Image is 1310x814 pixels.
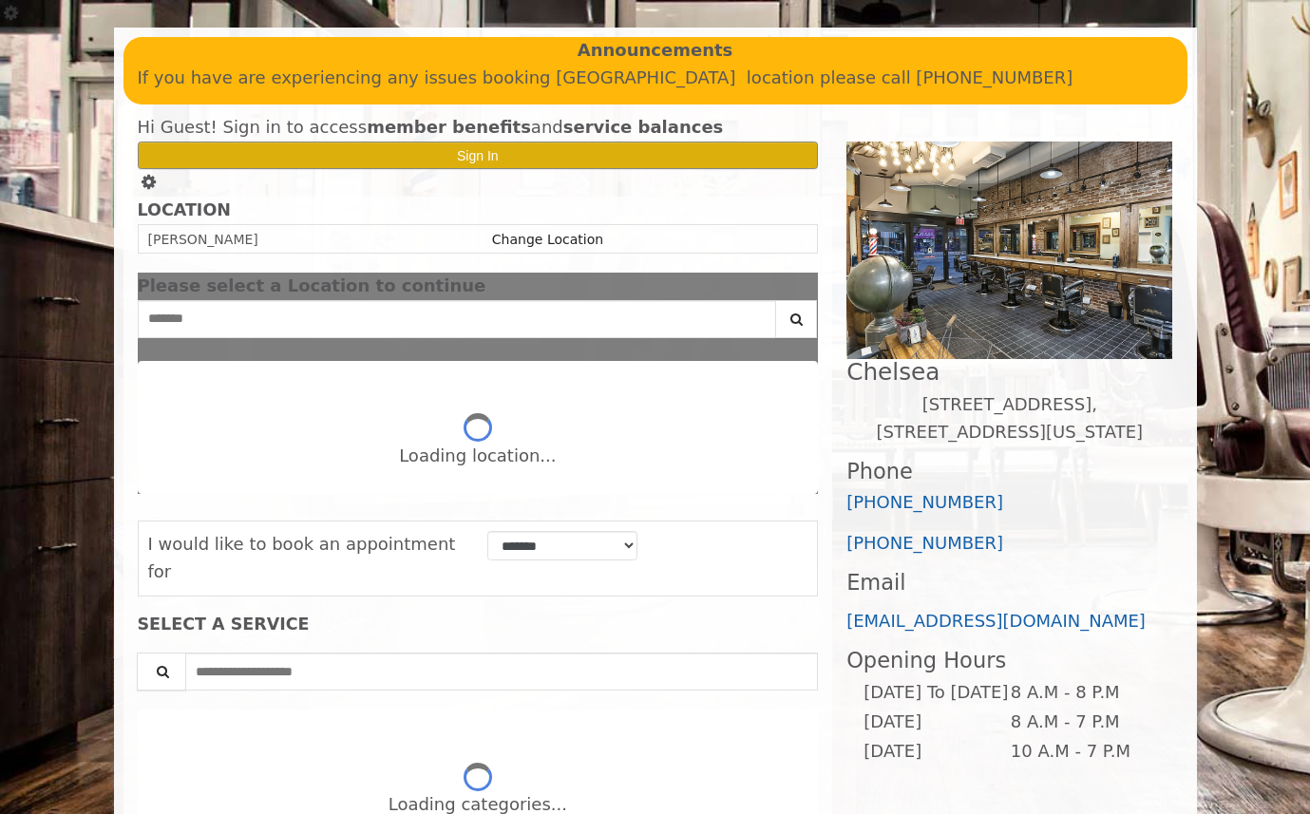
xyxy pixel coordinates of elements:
td: 10 A.M - 7 P.M [1010,737,1157,767]
td: [DATE] To [DATE] [863,678,1009,708]
button: Sign In [138,142,819,169]
span: [PERSON_NAME] [148,232,258,247]
div: Loading location... [399,443,556,470]
td: [DATE] [863,708,1009,737]
p: [STREET_ADDRESS],[STREET_ADDRESS][US_STATE] [846,391,1172,446]
td: [DATE] [863,737,1009,767]
b: member benefits [367,117,531,137]
td: 8 A.M - 8 P.M [1010,678,1157,708]
h3: Phone [846,460,1172,483]
button: close dialog [789,280,818,293]
a: [PHONE_NUMBER] [846,492,1003,512]
a: Change Location [492,232,603,247]
b: Announcements [578,37,733,65]
div: Hi Guest! Sign in to access and [138,114,819,142]
h2: Chelsea [846,359,1172,385]
p: If you have are experiencing any issues booking [GEOGRAPHIC_DATA] location please call [PHONE_NUM... [138,65,1173,92]
input: Search Center [138,300,777,338]
b: service balances [563,117,724,137]
a: [EMAIL_ADDRESS][DOMAIN_NAME] [846,611,1146,631]
h3: Opening Hours [846,649,1172,672]
span: I would like to book an appointment for [148,534,456,581]
span: Please select a Location to continue [138,275,486,295]
i: Search button [786,312,807,326]
b: LOCATION [138,200,231,219]
td: 8 A.M - 7 P.M [1010,708,1157,737]
div: SELECT A SERVICE [138,615,819,634]
div: Center Select [138,300,819,348]
a: [PHONE_NUMBER] [846,533,1003,553]
button: Service Search [137,653,186,691]
h3: Email [846,571,1172,595]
